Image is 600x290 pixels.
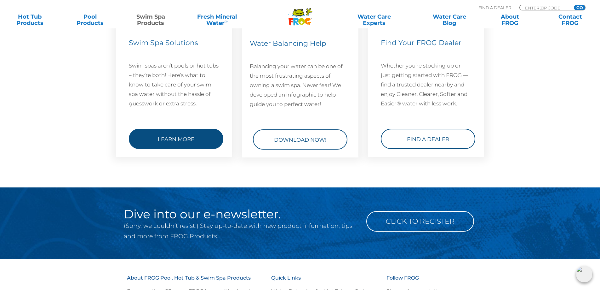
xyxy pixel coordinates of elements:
[381,61,471,108] p: Whether you’re stocking up or just getting started with FROG — find a trusted dealer nearby and e...
[129,129,223,149] a: Learn More
[187,14,246,26] a: Fresh MineralWater∞
[250,62,351,109] p: Balancing your water can be one of the most frustrating aspects of owning a swim spa. Never fear!...
[129,38,198,47] span: Swim Spa Solutions
[576,266,592,282] img: openIcon
[6,14,53,26] a: Hot TubProducts
[426,14,473,26] a: Water CareBlog
[67,14,114,26] a: PoolProducts
[124,208,357,221] h2: Dive into our e-newsletter.
[336,14,412,26] a: Water CareExperts
[253,129,347,150] a: Download Now!
[478,5,511,10] p: Find A Dealer
[127,275,255,288] h3: About FROG Pool, Hot Tub & Swim Spa Products
[124,221,357,241] p: (Sorry, we couldn’t resist.) Stay up-to-date with new product information, tips and more from FRO...
[574,5,585,10] input: GO
[381,129,475,149] a: Find a Dealer
[250,39,326,48] span: Water Balancing Help
[271,275,379,288] h3: Quick Links
[486,14,533,26] a: AboutFROG
[524,5,567,10] input: Zip Code Form
[366,211,474,232] a: Click to Register
[547,14,594,26] a: ContactFROG
[127,14,174,26] a: Swim SpaProducts
[225,19,228,24] sup: ∞
[386,275,465,288] h3: Follow FROG
[381,38,461,47] span: Find Your FROG Dealer
[129,61,220,108] p: Swim spas aren’t pools or hot tubs – they’re both! Here’s what to know to take care of your swim ...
